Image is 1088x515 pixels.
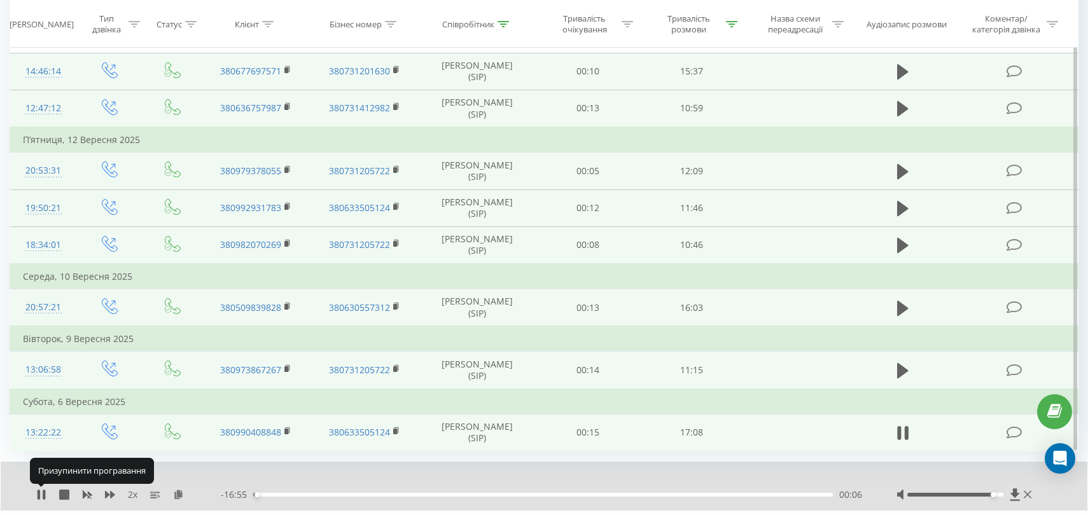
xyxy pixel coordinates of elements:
div: 19:50:21 [23,196,64,221]
td: [PERSON_NAME] (SIP) [419,189,536,226]
a: 380633505124 [329,202,390,214]
div: 13:06:58 [23,357,64,382]
td: 00:13 [536,289,640,327]
td: 17:08 [640,414,744,451]
td: 00:08 [536,226,640,264]
a: 380633505124 [329,426,390,438]
td: [PERSON_NAME] (SIP) [419,289,536,327]
div: 20:57:21 [23,295,64,320]
td: Вівторок, 9 Вересня 2025 [10,326,1078,352]
td: 10:59 [640,90,744,127]
span: 2 x [128,488,137,501]
div: Призупинити програвання [30,458,154,483]
td: 00:14 [536,352,640,389]
td: 00:12 [536,189,640,226]
td: [PERSON_NAME] (SIP) [419,53,536,90]
div: 12:47:12 [23,96,64,121]
a: 380630557312 [329,301,390,313]
td: [PERSON_NAME] (SIP) [419,414,536,451]
a: 380982070269 [220,238,281,251]
a: 380731412982 [329,102,390,114]
td: 11:15 [640,352,744,389]
a: 380979378055 [220,165,281,177]
a: 380731205722 [329,165,390,177]
div: [PERSON_NAME] [10,18,74,29]
div: Тип дзвінка [88,13,125,35]
div: Accessibility label [991,492,996,497]
td: 00:05 [536,153,640,189]
a: 380636757987 [220,102,281,114]
td: 00:10 [536,53,640,90]
div: Клієнт [235,18,259,29]
div: 20:53:31 [23,158,64,183]
a: 380973867267 [220,364,281,376]
td: Середа, 10 Вересня 2025 [10,264,1078,289]
div: 18:34:01 [23,233,64,257]
td: Субота, 6 Вересня 2025 [10,389,1078,415]
td: [PERSON_NAME] (SIP) [419,153,536,189]
td: 12:09 [640,153,744,189]
td: 16:03 [640,289,744,327]
div: Коментар/категорія дзвінка [969,13,1043,35]
div: Бізнес номер [330,18,382,29]
div: Тривалість розмови [655,13,723,35]
div: Співробітник [442,18,494,29]
div: Open Intercom Messenger [1045,443,1075,474]
a: 380731205722 [329,238,390,251]
div: Назва схеми переадресації [761,13,829,35]
td: 10:46 [640,226,744,264]
a: 380992931783 [220,202,281,214]
td: П’ятниця, 12 Вересня 2025 [10,127,1078,153]
td: 00:13 [536,90,640,127]
td: 15:37 [640,53,744,90]
a: 380509839828 [220,301,281,313]
span: - 16:55 [221,488,253,501]
td: [PERSON_NAME] (SIP) [419,90,536,127]
div: Тривалість очікування [550,13,618,35]
div: 13:22:22 [23,420,64,445]
a: 380731201630 [329,65,390,77]
td: 11:46 [640,189,744,226]
a: 380731205722 [329,364,390,376]
a: 380677697571 [220,65,281,77]
div: 14:46:14 [23,59,64,84]
td: 00:15 [536,414,640,451]
td: [PERSON_NAME] (SIP) [419,352,536,389]
td: [PERSON_NAME] (SIP) [419,226,536,264]
div: Аудіозапис розмови [867,18,947,29]
div: Статус [157,18,182,29]
div: Accessibility label [255,492,260,497]
a: 380990408848 [220,426,281,438]
span: 00:06 [839,488,862,501]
